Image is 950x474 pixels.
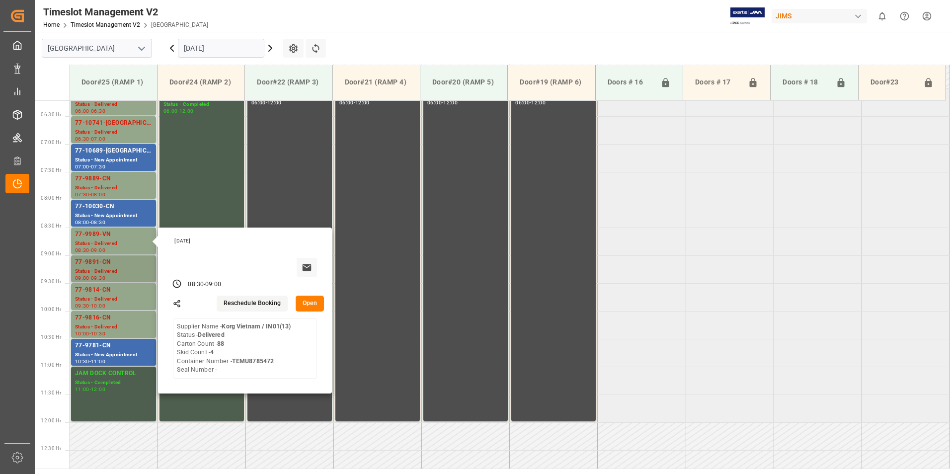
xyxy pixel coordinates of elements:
div: 07:30 [91,164,105,169]
div: Doors # 18 [779,73,831,92]
div: Door#20 (RAMP 5) [428,73,499,91]
button: Help Center [893,5,916,27]
div: 06:00 [163,109,178,113]
div: 77-9889-CN [75,174,152,184]
div: Status - Delivered [75,267,152,276]
div: 12:00 [91,387,105,392]
div: - [89,276,91,280]
div: Status - Delivered [75,295,152,304]
b: 88 [217,340,224,347]
div: 11:00 [75,387,89,392]
div: Doors # 16 [604,73,656,92]
div: JAM DOCK CONTROL [75,369,152,379]
div: 10:00 [75,331,89,336]
div: 06:00 [251,100,266,105]
div: 06:00 [515,100,530,105]
b: Korg Vietnam / IN01(13) [222,323,291,330]
div: Status - Delivered [75,184,152,192]
span: 08:00 Hr [41,195,61,201]
div: 08:30 [75,248,89,252]
div: 12:00 [355,100,370,105]
div: Status - Delivered [75,100,152,109]
div: 77-9816-CN [75,313,152,323]
span: 09:00 Hr [41,251,61,256]
span: 12:00 Hr [41,418,61,423]
div: 09:00 [205,280,221,289]
button: Open [296,296,324,312]
div: JIMS [772,9,867,23]
div: Status - New Appointment [75,212,152,220]
span: 12:30 Hr [41,446,61,451]
div: 09:00 [75,276,89,280]
div: 07:00 [75,164,89,169]
div: 12:00 [179,109,194,113]
div: 09:00 [91,248,105,252]
span: 08:30 Hr [41,223,61,229]
div: Status - Delivered [75,239,152,248]
div: - [442,100,443,105]
div: - [89,387,91,392]
div: 77-10741-[GEOGRAPHIC_DATA] [75,118,152,128]
div: 06:00 [75,109,89,113]
div: - [89,359,91,364]
div: Door#23 [867,73,919,92]
div: Door#25 (RAMP 1) [78,73,149,91]
div: Status - Completed [75,379,152,387]
div: 11:00 [91,359,105,364]
div: Door#24 (RAMP 2) [165,73,237,91]
div: 12:00 [531,100,546,105]
div: - [89,248,91,252]
div: Timeslot Management V2 [43,4,208,19]
div: 10:00 [91,304,105,308]
span: 11:30 Hr [41,390,61,395]
button: Reschedule Booking [217,296,288,312]
div: Status - Completed [163,100,240,109]
div: Supplier Name - Status - Carton Count - Skid Count - Container Number - Seal Number - [177,322,291,375]
span: 07:00 Hr [41,140,61,145]
div: 12:00 [267,100,282,105]
div: Status - Delivered [75,128,152,137]
div: 77-9814-CN [75,285,152,295]
b: Delivered [198,331,224,338]
div: 77-10689-[GEOGRAPHIC_DATA] [75,146,152,156]
div: Doors # 17 [691,73,744,92]
div: 09:30 [91,276,105,280]
div: - [204,280,205,289]
b: 4 [210,349,214,356]
div: 06:00 [427,100,442,105]
span: 06:30 Hr [41,112,61,117]
div: - [89,220,91,225]
img: Exertis%20JAM%20-%20Email%20Logo.jpg_1722504956.jpg [730,7,765,25]
div: 06:00 [339,100,354,105]
div: 08:00 [91,192,105,197]
div: - [89,137,91,141]
div: 77-10030-CN [75,202,152,212]
div: - [89,164,91,169]
div: 77-9781-CN [75,341,152,351]
div: - [89,304,91,308]
span: 10:30 Hr [41,334,61,340]
div: - [354,100,355,105]
div: [DATE] [171,237,321,244]
button: open menu [134,41,149,56]
div: 10:30 [91,331,105,336]
div: Status - New Appointment [75,351,152,359]
input: Type to search/select [42,39,152,58]
b: TEMU8785472 [232,358,274,365]
div: 08:30 [188,280,204,289]
span: 07:30 Hr [41,167,61,173]
div: 06:30 [75,137,89,141]
a: Home [43,21,60,28]
div: Door#19 (RAMP 6) [516,73,587,91]
button: JIMS [772,6,871,25]
div: 06:30 [91,109,105,113]
div: - [530,100,531,105]
div: Door#22 (RAMP 3) [253,73,324,91]
div: - [177,109,179,113]
button: show 0 new notifications [871,5,893,27]
div: Door#21 (RAMP 4) [341,73,412,91]
div: 77-9989-VN [75,230,152,239]
div: 08:00 [75,220,89,225]
div: 12:00 [443,100,458,105]
div: 10:30 [75,359,89,364]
